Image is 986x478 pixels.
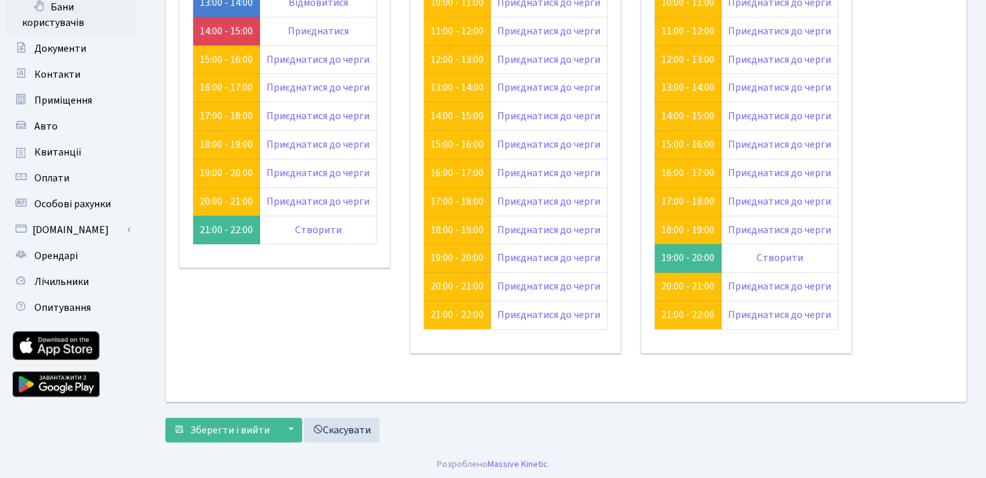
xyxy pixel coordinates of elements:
[6,113,136,139] a: Авто
[200,194,253,209] a: 20:00 - 21:00
[661,223,714,237] a: 18:00 - 19:00
[661,166,714,180] a: 16:00 - 17:00
[728,80,831,95] a: Приєднатися до черги
[497,52,600,67] a: Приєднатися до черги
[757,251,803,265] a: Створити
[497,137,600,152] a: Приєднатися до черги
[34,301,91,315] span: Опитування
[266,166,370,180] a: Приєднатися до черги
[34,275,89,289] span: Лічильники
[266,80,370,95] a: Приєднатися до черги
[497,24,600,38] a: Приєднатися до черги
[165,418,278,442] button: Зберегти і вийти
[661,194,714,209] a: 17:00 - 18:00
[487,457,548,471] a: Massive Kinetic
[430,223,484,237] a: 18:00 - 19:00
[661,52,714,67] a: 12:00 - 13:00
[266,52,370,67] a: Приєднатися до черги
[430,137,484,152] a: 15:00 - 16:00
[497,109,600,123] a: Приєднатися до черги
[661,80,714,95] a: 13:00 - 14:00
[6,87,136,113] a: Приміщення
[288,24,349,38] a: Приєднатися
[6,243,136,269] a: Орендарі
[200,137,253,152] a: 18:00 - 19:00
[728,52,831,67] a: Приєднатися до черги
[728,109,831,123] a: Приєднатися до черги
[266,194,370,209] a: Приєднатися до черги
[34,171,69,185] span: Оплати
[6,295,136,321] a: Опитування
[200,24,253,38] a: 14:00 - 15:00
[497,166,600,180] a: Приєднатися до черги
[728,194,831,209] a: Приєднатися до черги
[34,249,78,263] span: Орендарі
[728,166,831,180] a: Приєднатися до черги
[6,165,136,191] a: Оплати
[430,308,484,322] a: 21:00 - 22:00
[266,109,370,123] a: Приєднатися до черги
[6,217,136,243] a: [DOMAIN_NAME]
[497,80,600,95] a: Приєднатися до черги
[6,36,136,62] a: Документи
[661,109,714,123] a: 14:00 - 15:00
[200,52,253,67] a: 15:00 - 16:00
[34,119,58,133] span: Авто
[497,251,600,265] a: Приєднатися до черги
[193,216,260,244] td: 21:00 - 22:00
[34,41,86,56] span: Документи
[34,67,80,82] span: Контакти
[728,137,831,152] a: Приєднатися до черги
[661,279,714,293] a: 20:00 - 21:00
[728,279,831,293] a: Приєднатися до черги
[497,194,600,209] a: Приєднатися до черги
[430,109,484,123] a: 14:00 - 15:00
[200,80,253,95] a: 16:00 - 17:00
[661,24,714,38] a: 11:00 - 12:00
[34,197,111,211] span: Особові рахунки
[437,457,550,472] div: Розроблено .
[200,166,253,180] a: 19:00 - 20:00
[497,223,600,237] a: Приєднатися до черги
[728,308,831,322] a: Приєднатися до черги
[655,244,722,273] td: 19:00 - 20:00
[497,279,600,293] a: Приєднатися до черги
[661,308,714,322] a: 21:00 - 22:00
[6,269,136,295] a: Лічильники
[497,308,600,322] a: Приєднатися до черги
[304,418,379,442] a: Скасувати
[661,137,714,152] a: 15:00 - 16:00
[728,24,831,38] a: Приєднатися до черги
[34,93,92,108] span: Приміщення
[430,166,484,180] a: 16:00 - 17:00
[430,194,484,209] a: 17:00 - 18:00
[430,24,484,38] a: 11:00 - 12:00
[190,423,270,437] span: Зберегти і вийти
[200,109,253,123] a: 17:00 - 18:00
[6,139,136,165] a: Квитанції
[728,223,831,237] a: Приєднатися до черги
[266,137,370,152] a: Приєднатися до черги
[430,80,484,95] a: 13:00 - 14:00
[6,62,136,87] a: Контакти
[34,145,82,159] span: Квитанції
[295,223,342,237] a: Створити
[430,52,484,67] a: 12:00 - 13:00
[430,279,484,293] a: 20:00 - 21:00
[430,251,484,265] a: 19:00 - 20:00
[6,191,136,217] a: Особові рахунки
